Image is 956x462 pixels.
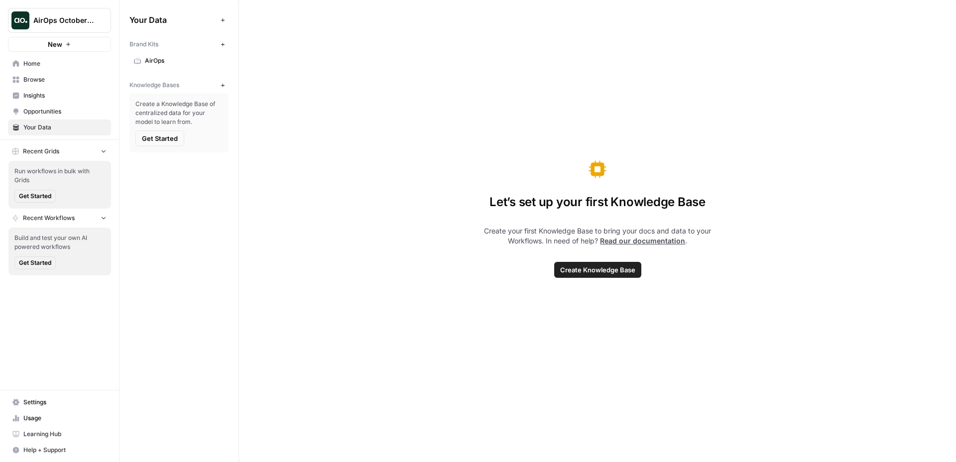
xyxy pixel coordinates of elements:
[23,398,107,407] span: Settings
[8,442,111,458] button: Help + Support
[8,144,111,159] button: Recent Grids
[8,72,111,88] a: Browse
[23,123,107,132] span: Your Data
[470,226,725,246] span: Create your first Knowledge Base to bring your docs and data to your Workflows. In need of help? .
[8,211,111,226] button: Recent Workflows
[14,233,105,251] span: Build and test your own AI powered workflows
[19,192,51,201] span: Get Started
[8,56,111,72] a: Home
[11,11,29,29] img: AirOps October Cohort Logo
[129,40,158,49] span: Brand Kits
[14,256,56,269] button: Get Started
[14,190,56,203] button: Get Started
[23,75,107,84] span: Browse
[23,414,107,423] span: Usage
[8,8,111,33] button: Workspace: AirOps October Cohort
[8,37,111,52] button: New
[8,426,111,442] a: Learning Hub
[8,410,111,426] a: Usage
[600,236,685,245] a: Read our documentation
[129,53,229,69] a: AirOps
[142,133,178,143] span: Get Started
[23,59,107,68] span: Home
[8,88,111,104] a: Insights
[23,446,107,455] span: Help + Support
[8,394,111,410] a: Settings
[560,265,635,275] span: Create Knowledge Base
[23,91,107,100] span: Insights
[23,147,59,156] span: Recent Grids
[554,262,641,278] button: Create Knowledge Base
[129,81,179,90] span: Knowledge Bases
[8,104,111,119] a: Opportunities
[23,430,107,439] span: Learning Hub
[23,107,107,116] span: Opportunities
[489,194,706,210] span: Let’s set up your first Knowledge Base
[48,39,62,49] span: New
[14,167,105,185] span: Run workflows in bulk with Grids
[19,258,51,267] span: Get Started
[145,56,224,65] span: AirOps
[8,119,111,135] a: Your Data
[33,15,94,25] span: AirOps October Cohort
[23,214,75,223] span: Recent Workflows
[135,100,223,126] span: Create a Knowledge Base of centralized data for your model to learn from.
[129,14,217,26] span: Your Data
[135,130,184,146] button: Get Started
